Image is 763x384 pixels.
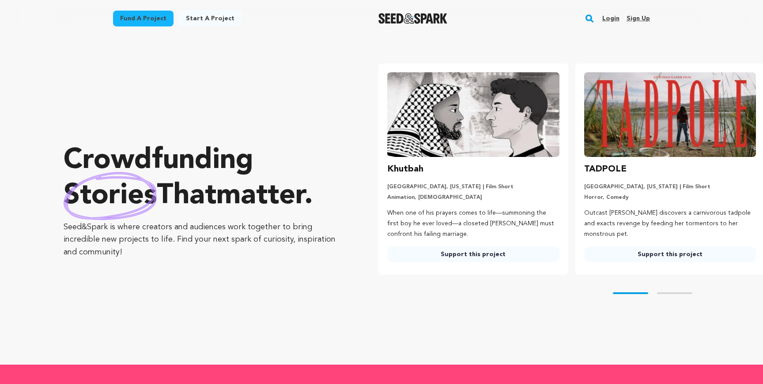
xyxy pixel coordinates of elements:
[387,246,559,262] a: Support this project
[584,194,756,201] p: Horror, Comedy
[64,143,343,214] p: Crowdfunding that .
[584,72,756,157] img: TADPOLE image
[584,183,756,190] p: [GEOGRAPHIC_DATA], [US_STATE] | Film Short
[387,162,423,176] h3: Khutbah
[216,182,304,210] span: matter
[602,11,619,26] a: Login
[584,162,627,176] h3: TADPOLE
[113,11,174,26] a: Fund a project
[584,208,756,239] p: Outcast [PERSON_NAME] discovers a carnivorous tadpole and exacts revenge by feeding her tormentor...
[378,13,448,24] img: Seed&Spark Logo Dark Mode
[584,246,756,262] a: Support this project
[179,11,242,26] a: Start a project
[387,72,559,157] img: Khutbah image
[64,172,157,220] img: hand sketched image
[378,13,448,24] a: Seed&Spark Homepage
[387,208,559,239] p: When one of his prayers comes to life—summoning the first boy he ever loved—a closeted [PERSON_NA...
[627,11,650,26] a: Sign up
[387,183,559,190] p: [GEOGRAPHIC_DATA], [US_STATE] | Film Short
[387,194,559,201] p: Animation, [DEMOGRAPHIC_DATA]
[64,221,343,259] p: Seed&Spark is where creators and audiences work together to bring incredible new projects to life...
